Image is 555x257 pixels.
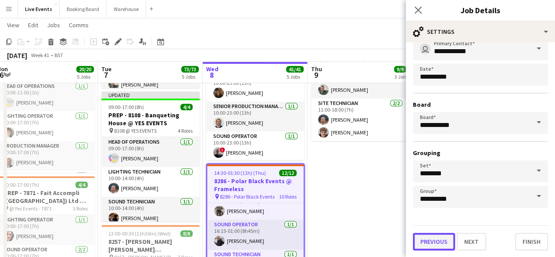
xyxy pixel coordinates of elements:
[28,21,38,29] span: Edit
[101,65,111,73] span: Tue
[207,177,304,193] h3: 8286 - Polar Black Events @ Frameless
[286,66,304,72] span: 41/41
[114,127,157,134] span: 8108 @ YES EVENTS
[101,137,200,167] app-card-role: Head of Operations1/109:00-17:00 (8h)[PERSON_NAME]
[9,205,52,212] span: @ Yes Events - 7871
[181,66,199,72] span: 73/73
[279,193,297,200] span: 10 Roles
[25,19,42,31] a: Edit
[180,230,193,237] span: 8/8
[394,73,408,80] div: 3 Jobs
[43,19,64,31] a: Jobs
[75,181,88,188] span: 4/4
[29,52,51,58] span: Week 41
[214,170,266,176] span: 14:30-01:30 (11h) (Thu)
[178,127,193,134] span: 4 Roles
[101,91,200,221] app-job-card: Updated09:00-17:00 (8h)4/4PREP - 8108 - Banqueting House @ YES EVENTS 8108 @ YES EVENTS4 RolesHea...
[207,190,304,220] app-card-role: Set / Staging Crew1/116:15-01:00 (8h45m)[PERSON_NAME]
[100,70,111,80] span: 7
[311,65,322,73] span: Thu
[515,233,548,250] button: Finish
[182,73,198,80] div: 5 Jobs
[60,0,107,18] button: Booking Board
[207,220,304,250] app-card-role: Sound Operator1/116:15-01:00 (8h45m)[PERSON_NAME]
[220,193,275,200] span: 8286 - Polar Black Events
[77,73,93,80] div: 5 Jobs
[311,98,409,141] app-card-role: Site Technician2/211:00-18:00 (7h)[PERSON_NAME][PERSON_NAME]
[73,205,88,212] span: 3 Roles
[394,66,406,72] span: 9/9
[4,181,39,188] span: 10:00-17:00 (7h)
[101,111,200,127] h3: PREP - 8108 - Banqueting House @ YES EVENTS
[205,70,218,80] span: 8
[206,72,304,101] app-card-role: Project Manager1/110:00-23:00 (13h)[PERSON_NAME]
[220,147,225,152] span: !
[310,70,322,80] span: 9
[101,91,200,98] div: Updated
[206,30,304,160] app-job-card: In progress10:00-23:00 (13h)10/108320 - [PERSON_NAME] @ Helideck Harrods 8320 - [PERSON_NAME] @ H...
[4,19,23,31] a: View
[206,131,304,161] app-card-role: Sound Operator1/110:00-23:00 (13h)![PERSON_NAME]
[101,238,200,253] h3: 8257 - [PERSON_NAME] [PERSON_NAME] International @ [GEOGRAPHIC_DATA]
[54,52,63,58] div: BST
[311,69,409,98] app-card-role: Driver1/109:45-19:00 (9h15m)[PERSON_NAME]
[457,233,486,250] button: Next
[311,30,409,141] app-job-card: 09:45-19:00 (9h15m)3/38384 - Frameless @ Frameless 8384 - Frameless @ Frameless2 RolesDriver1/109...
[65,19,92,31] a: Comms
[206,101,304,131] app-card-role: Senior Production Manager1/110:00-23:00 (13h)[PERSON_NAME]
[101,167,200,197] app-card-role: Lighting Technician1/110:00-14:00 (4h)[PERSON_NAME]
[279,170,297,176] span: 12/12
[206,65,218,73] span: Wed
[413,149,548,157] h3: Grouping
[413,233,455,250] button: Previous
[286,73,303,80] div: 5 Jobs
[406,4,555,16] h3: Job Details
[7,21,19,29] span: View
[101,197,200,227] app-card-role: Sound Technician1/110:00-14:00 (4h)[PERSON_NAME]
[107,0,146,18] button: Warehouse
[406,21,555,42] div: Settings
[69,21,89,29] span: Comms
[413,101,548,109] h3: Board
[108,104,144,110] span: 09:00-17:00 (8h)
[18,0,60,18] button: Live Events
[108,230,171,237] span: 13:00-00:30 (11h30m) (Wed)
[47,21,60,29] span: Jobs
[7,51,27,60] div: [DATE]
[180,104,193,110] span: 4/4
[76,66,94,72] span: 20/20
